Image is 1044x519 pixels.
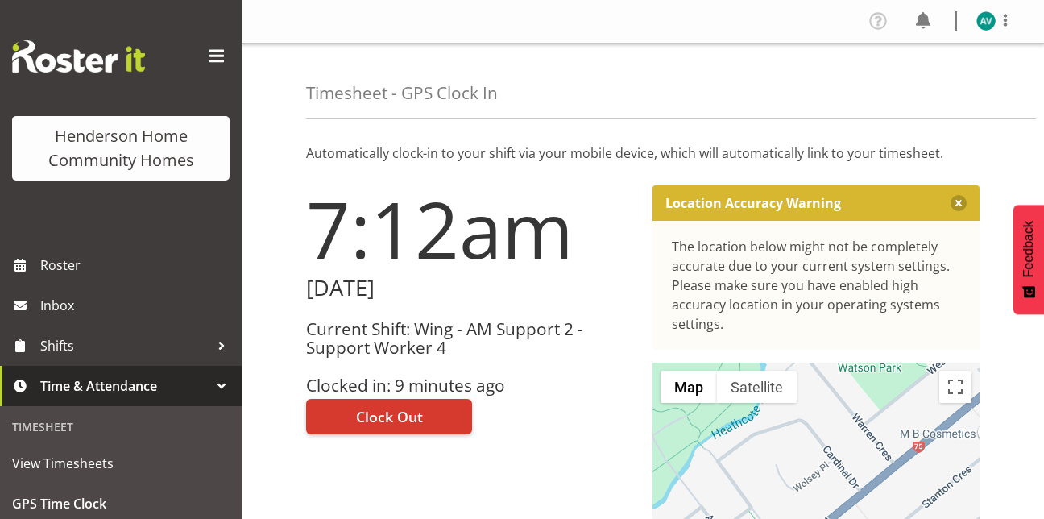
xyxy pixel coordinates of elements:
[40,253,234,277] span: Roster
[28,124,213,172] div: Henderson Home Community Homes
[40,293,234,318] span: Inbox
[976,11,996,31] img: asiasiga-vili8528.jpg
[1013,205,1044,314] button: Feedback - Show survey
[12,40,145,73] img: Rosterit website logo
[306,84,498,102] h4: Timesheet - GPS Clock In
[661,371,717,403] button: Show street map
[306,143,980,163] p: Automatically clock-in to your shift via your mobile device, which will automatically link to you...
[665,195,841,211] p: Location Accuracy Warning
[306,185,633,272] h1: 7:12am
[4,443,238,484] a: View Timesheets
[1021,221,1036,277] span: Feedback
[12,492,230,516] span: GPS Time Clock
[951,195,967,211] button: Close message
[306,320,633,358] h3: Current Shift: Wing - AM Support 2 - Support Worker 4
[12,451,230,475] span: View Timesheets
[40,334,209,358] span: Shifts
[40,374,209,398] span: Time & Attendance
[939,371,971,403] button: Toggle fullscreen view
[356,406,423,427] span: Clock Out
[306,399,472,434] button: Clock Out
[306,376,633,395] h3: Clocked in: 9 minutes ago
[306,276,633,301] h2: [DATE]
[4,410,238,443] div: Timesheet
[672,237,960,334] div: The location below might not be completely accurate due to your current system settings. Please m...
[717,371,797,403] button: Show satellite imagery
